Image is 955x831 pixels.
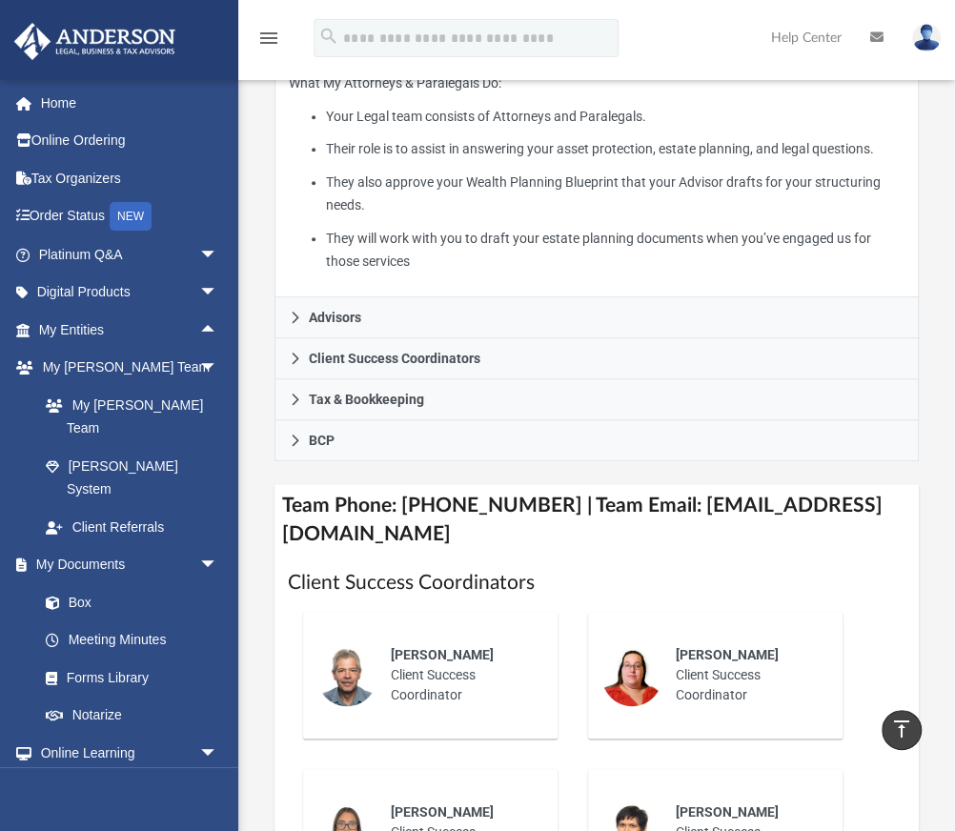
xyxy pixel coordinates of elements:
a: Box [27,583,228,621]
span: arrow_drop_down [199,349,237,388]
a: menu [257,36,280,50]
span: arrow_drop_down [199,546,237,585]
li: They also approve your Wealth Planning Blueprint that your Advisor drafts for your structuring ne... [326,171,905,217]
a: Tax Organizers [13,159,247,197]
a: BCP [274,420,920,461]
span: Advisors [309,311,361,324]
li: Their role is to assist in answering your asset protection, estate planning, and legal questions. [326,137,905,161]
a: My [PERSON_NAME] Teamarrow_drop_down [13,349,237,387]
a: Order StatusNEW [13,197,247,236]
a: Forms Library [27,659,228,697]
li: They will work with you to draft your estate planning documents when you’ve engaged us for those ... [326,227,905,274]
a: vertical_align_top [882,710,922,750]
a: Online Ordering [13,122,247,160]
a: Tax & Bookkeeping [274,379,920,420]
span: [PERSON_NAME] [391,647,494,662]
span: [PERSON_NAME] [676,804,779,820]
a: Online Learningarrow_drop_down [13,734,237,772]
div: Client Success Coordinator [662,632,829,719]
a: Meeting Minutes [27,621,237,659]
span: BCP [309,434,335,447]
span: [PERSON_NAME] [391,804,494,820]
a: Platinum Q&Aarrow_drop_down [13,235,247,274]
img: thumbnail [601,645,662,706]
a: Client Referrals [27,508,237,546]
span: [PERSON_NAME] [676,647,779,662]
i: search [318,26,339,47]
img: Anderson Advisors Platinum Portal [9,23,181,60]
a: My Documentsarrow_drop_down [13,546,237,584]
img: User Pic [912,24,941,51]
a: Digital Productsarrow_drop_down [13,274,247,312]
a: [PERSON_NAME] System [27,447,237,508]
a: Home [13,84,247,122]
span: Client Success Coordinators [309,352,480,365]
span: arrow_drop_up [199,311,237,350]
i: menu [257,27,280,50]
i: vertical_align_top [890,718,913,740]
a: Advisors [274,297,920,338]
span: arrow_drop_down [199,734,237,773]
div: NEW [110,202,152,231]
li: Your Legal team consists of Attorneys and Paralegals. [326,105,905,129]
span: Tax & Bookkeeping [309,393,424,406]
a: My [PERSON_NAME] Team [27,386,228,447]
span: arrow_drop_down [199,235,237,274]
img: thumbnail [316,645,377,706]
div: Client Success Coordinator [377,632,544,719]
span: arrow_drop_down [199,274,237,313]
h1: Client Success Coordinators [288,569,906,597]
a: Client Success Coordinators [274,338,920,379]
h4: Team Phone: [PHONE_NUMBER] | Team Email: [EMAIL_ADDRESS][DOMAIN_NAME] [274,484,920,556]
a: Notarize [27,697,237,735]
div: Attorneys & Paralegals [274,58,920,298]
a: My Entitiesarrow_drop_up [13,311,247,349]
p: What My Attorneys & Paralegals Do: [289,71,905,274]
